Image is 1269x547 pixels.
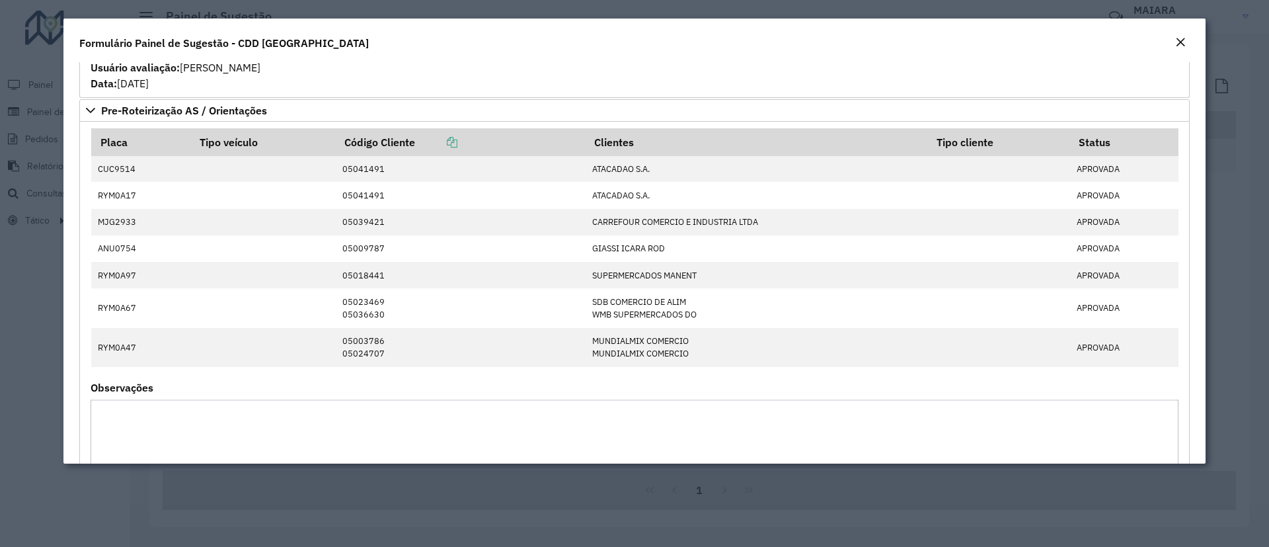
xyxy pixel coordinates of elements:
span: Não Atendida Automaticamente [PERSON_NAME] [DATE] [91,45,280,90]
td: 05041491 [336,182,586,208]
td: RYM0A67 [91,288,190,327]
td: GIASSI ICARA ROD [585,235,927,262]
label: Observações [91,380,153,396]
strong: Usuário avaliação: [91,61,180,74]
td: APROVADA [1070,262,1178,288]
th: Placa [91,128,190,156]
td: SDB COMERCIO DE ALIM WMB SUPERMERCADOS DO [585,288,927,327]
td: 05041491 [336,156,586,183]
td: RYM0A17 [91,182,190,208]
td: ATACADAO S.A. [585,156,927,183]
td: ATACADAO S.A. [585,182,927,208]
td: ANU0754 [91,235,190,262]
button: Close [1171,34,1190,52]
td: CUC9514 [91,156,190,183]
td: CARREFOUR COMERCIO E INDUSTRIA LTDA [585,209,927,235]
strong: Data: [91,77,117,90]
th: Tipo veículo [190,128,336,156]
a: Pre-Roteirização AS / Orientações [79,99,1190,122]
td: APROVADA [1070,156,1178,183]
td: 05023469 05036630 [336,288,586,327]
h4: Formulário Painel de Sugestão - CDD [GEOGRAPHIC_DATA] [79,35,369,51]
th: Tipo cliente [927,128,1070,156]
td: RYM0A97 [91,262,190,288]
td: RYM0A47 [91,328,190,367]
td: 05018441 [336,262,586,288]
td: MJG2933 [91,209,190,235]
td: 05039421 [336,209,586,235]
th: Status [1070,128,1178,156]
a: Copiar [415,136,457,149]
span: Pre-Roteirização AS / Orientações [101,105,267,116]
td: SUPERMERCADOS MANENT [585,262,927,288]
th: Clientes [585,128,927,156]
td: APROVADA [1070,209,1178,235]
th: Código Cliente [336,128,586,156]
td: 05003786 05024707 [336,328,586,367]
td: 05009787 [336,235,586,262]
td: APROVADA [1070,182,1178,208]
td: APROVADA [1070,328,1178,367]
td: APROVADA [1070,235,1178,262]
td: APROVADA [1070,288,1178,327]
em: Fechar [1175,37,1186,48]
td: MUNDIALMIX COMERCIO MUNDIALMIX COMERCIO [585,328,927,367]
